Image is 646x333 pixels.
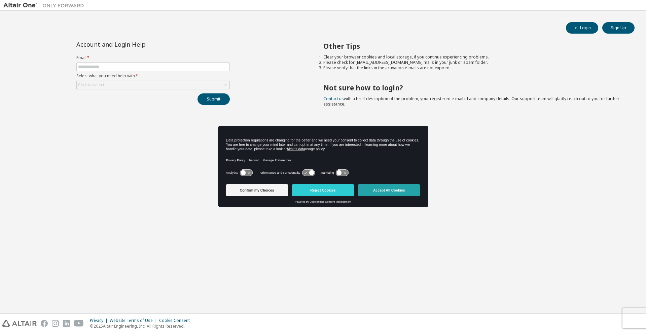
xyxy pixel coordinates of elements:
[76,42,199,47] div: Account and Login Help
[323,96,344,101] a: Contact us
[41,320,48,327] img: facebook.svg
[90,323,194,329] p: © 2025 Altair Engineering, Inc. All Rights Reserved.
[323,83,623,92] h2: Not sure how to login?
[76,55,230,60] label: Email
[566,22,598,34] button: Login
[323,54,623,60] li: Clear your browser cookies and local storage, if you continue experiencing problems.
[77,81,229,89] div: Click to select
[63,320,70,327] img: linkedin.svg
[323,42,623,50] h2: Other Tips
[323,96,619,107] span: with a brief description of the problem, your registered e-mail id and company details. Our suppo...
[74,320,84,327] img: youtube.svg
[110,318,159,323] div: Website Terms of Use
[52,320,59,327] img: instagram.svg
[76,73,230,79] label: Select what you need help with
[90,318,110,323] div: Privacy
[602,22,635,34] button: Sign Up
[2,320,37,327] img: altair_logo.svg
[198,93,230,105] button: Submit
[323,60,623,65] li: Please check for [EMAIL_ADDRESS][DOMAIN_NAME] mails in your junk or spam folder.
[3,2,87,9] img: Altair One
[159,318,194,323] div: Cookie Consent
[78,82,104,88] div: Click to select
[323,65,623,71] li: Please verify that the links in the activation e-mails are not expired.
